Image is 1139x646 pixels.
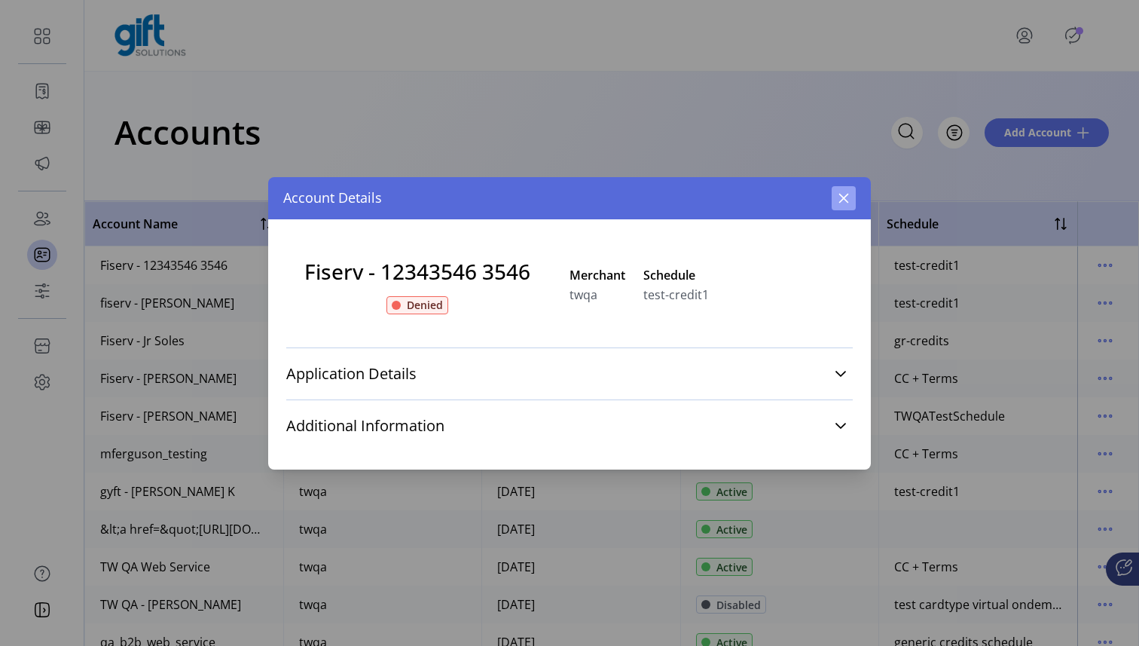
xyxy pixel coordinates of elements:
[407,297,443,313] span: Denied
[286,418,444,433] span: Additional Information
[286,357,853,390] a: Application Details
[286,409,853,442] a: Additional Information
[643,266,709,284] label: Schedule
[304,256,530,296] h3: Fiserv - 12343546 3546
[569,286,597,304] span: twqa
[643,286,709,304] span: test-credit1
[283,188,382,208] span: Account Details
[286,366,417,381] span: Application Details
[569,266,625,284] label: Merchant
